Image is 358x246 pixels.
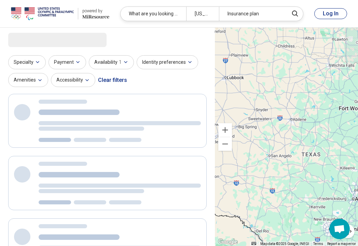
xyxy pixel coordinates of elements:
[218,137,232,151] button: Zoom out
[8,33,66,46] span: Loading...
[82,8,109,14] div: powered by
[327,242,356,246] a: Report a map error
[98,72,127,88] div: Clear filters
[186,7,219,21] div: [US_STATE]
[218,123,232,137] button: Zoom in
[219,7,285,21] div: Insurance plan
[314,8,347,19] button: Log In
[11,5,74,22] img: USOPC
[8,55,46,69] button: Specialty
[51,73,95,87] button: Accessibility
[89,55,134,69] button: Availability1
[313,242,323,246] a: Terms (opens in new tab)
[137,55,198,69] button: Identity preferences
[49,55,86,69] button: Payment
[260,242,309,246] span: Map data ©2025 Google, INEGI
[8,73,48,87] button: Amenities
[11,5,109,22] a: USOPCpowered by
[329,219,350,239] div: Open chat
[251,242,256,245] button: Keyboard shortcuts
[119,59,122,66] span: 1
[121,7,186,21] div: What are you looking for?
